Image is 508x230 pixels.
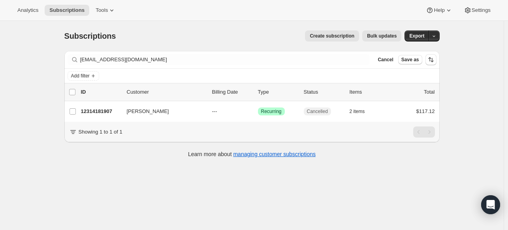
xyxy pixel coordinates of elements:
[17,7,38,13] span: Analytics
[261,108,282,115] span: Recurring
[434,7,444,13] span: Help
[350,108,365,115] span: 2 items
[127,88,206,96] p: Customer
[212,88,252,96] p: Billing Date
[413,126,435,138] nav: Pagination
[71,73,90,79] span: Add filter
[459,5,495,16] button: Settings
[401,57,419,63] span: Save as
[49,7,85,13] span: Subscriptions
[374,55,396,64] button: Cancel
[81,106,435,117] div: 12314181907[PERSON_NAME]---SuccessRecurringCancelled2 items$117.12
[122,105,201,118] button: [PERSON_NAME]
[96,7,108,13] span: Tools
[405,30,429,41] button: Export
[350,88,389,96] div: Items
[68,71,99,81] button: Add filter
[212,108,217,114] span: ---
[45,5,89,16] button: Subscriptions
[472,7,491,13] span: Settings
[307,108,328,115] span: Cancelled
[304,88,343,96] p: Status
[416,108,435,114] span: $117.12
[233,151,316,157] a: managing customer subscriptions
[188,150,316,158] p: Learn more about
[310,33,354,39] span: Create subscription
[80,54,370,65] input: Filter subscribers
[81,107,120,115] p: 12314181907
[421,5,457,16] button: Help
[305,30,359,41] button: Create subscription
[367,33,397,39] span: Bulk updates
[378,57,393,63] span: Cancel
[13,5,43,16] button: Analytics
[425,54,437,65] button: Sort the results
[409,33,424,39] span: Export
[91,5,120,16] button: Tools
[424,88,435,96] p: Total
[362,30,401,41] button: Bulk updates
[81,88,120,96] p: ID
[127,107,169,115] span: [PERSON_NAME]
[79,128,122,136] p: Showing 1 to 1 of 1
[64,32,116,40] span: Subscriptions
[350,106,374,117] button: 2 items
[481,195,500,214] div: Open Intercom Messenger
[81,88,435,96] div: IDCustomerBilling DateTypeStatusItemsTotal
[398,55,422,64] button: Save as
[258,88,297,96] div: Type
